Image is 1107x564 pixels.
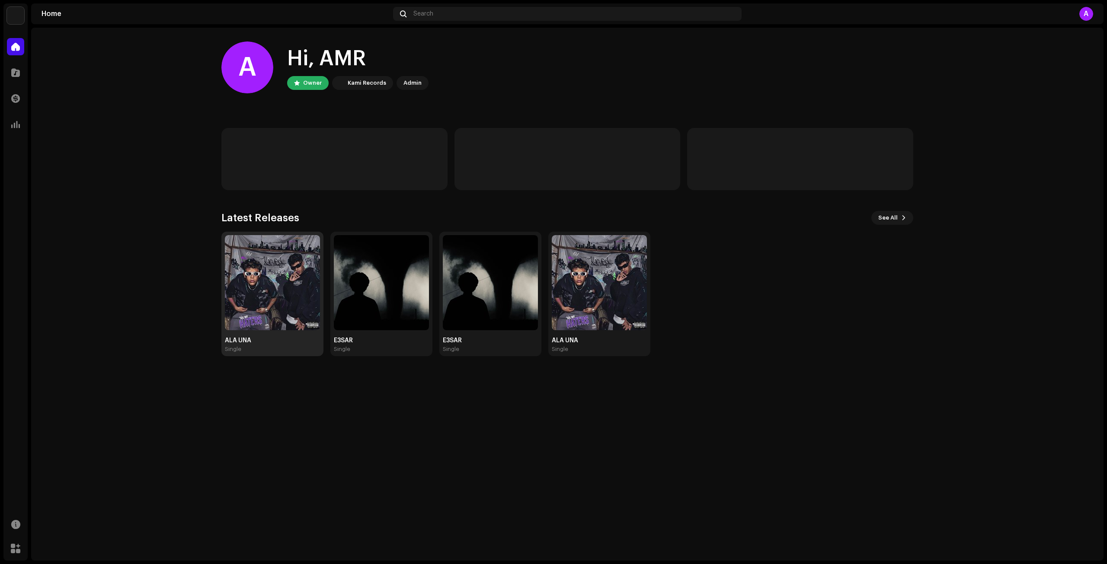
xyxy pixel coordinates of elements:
div: Kami Records [348,78,386,88]
span: See All [878,209,898,226]
div: Hi, AMR [287,45,429,73]
img: 33004b37-325d-4a8b-b51f-c12e9b964943 [334,78,344,88]
div: ALA UNA [225,337,320,344]
button: See All [871,211,913,225]
div: E3SAR [443,337,538,344]
div: ALA UNA [552,337,647,344]
div: Home [42,10,390,17]
div: A [1079,7,1093,21]
div: A [221,41,273,93]
img: da61d5fe-dca7-4bc3-a47c-68f6de28172e [225,235,320,330]
img: 33004b37-325d-4a8b-b51f-c12e9b964943 [7,7,24,24]
div: Single [443,346,459,353]
img: 110905f9-946b-428b-b5e5-154e78c8c110 [443,235,538,330]
img: e115763f-cc8c-4e3b-8969-2caa86fdec15 [552,235,647,330]
h3: Latest Releases [221,211,299,225]
div: Owner [303,78,322,88]
div: Admin [403,78,422,88]
div: Single [225,346,241,353]
img: dee6c609-f213-463a-8fb1-84f3895d7704 [334,235,429,330]
span: Search [413,10,433,17]
div: Single [552,346,568,353]
div: E3SAR [334,337,429,344]
div: Single [334,346,350,353]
